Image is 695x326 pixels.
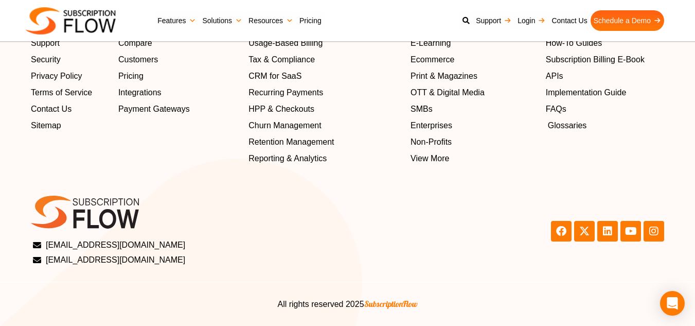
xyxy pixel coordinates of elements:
[43,254,185,266] span: [EMAIL_ADDRESS][DOMAIN_NAME]
[546,37,602,49] span: How-To Guides
[546,70,563,82] span: APIs
[118,70,144,82] span: Pricing
[411,70,536,82] a: Print & Magazines
[118,37,152,49] span: Compare
[411,54,536,66] a: Ecommerce
[248,152,327,165] span: Reporting & Analytics
[31,87,108,99] a: Terms of Service
[248,136,400,148] a: Retention Management
[248,37,400,49] a: Usage-Based Billing
[411,119,452,132] span: Enterprises
[591,10,664,31] a: Schedule a Demo
[118,87,238,99] a: Integrations
[31,103,72,115] span: Contact Us
[411,70,477,82] span: Print & Magazines
[31,37,60,49] span: Support
[46,298,649,311] center: All rights reserved 2025
[118,37,238,49] a: Compare
[364,299,418,309] span: SubscriptionFlow
[546,103,664,115] a: FAQs
[546,103,566,115] span: FAQs
[248,70,301,82] span: CRM for SaaS
[296,10,325,31] a: Pricing
[411,136,452,148] span: Non-Profits
[31,119,61,132] span: Sitemap
[248,87,400,99] a: Recurring Payments
[154,10,199,31] a: Features
[411,87,536,99] a: OTT & Digital Media
[546,54,645,66] span: Subscription Billing E-Book
[248,37,323,49] span: Usage-Based Billing
[411,152,449,165] span: View More
[411,103,536,115] a: SMBs
[546,37,664,49] a: How-To Guides
[118,103,190,115] span: Payment Gateways
[248,119,321,132] span: Churn Management
[411,87,485,99] span: OTT & Digital Media
[411,103,433,115] span: SMBs
[31,54,61,66] span: Security
[118,54,158,66] span: Customers
[248,103,314,115] span: HPP & Checkouts
[548,10,590,31] a: Contact Us
[473,10,514,31] a: Support
[31,54,108,66] a: Security
[43,239,185,251] span: [EMAIL_ADDRESS][DOMAIN_NAME]
[411,136,536,148] a: Non-Profits
[31,37,108,49] a: Support
[411,152,536,165] a: View More
[248,70,400,82] a: CRM for SaaS
[546,87,664,99] a: Implementation Guide
[31,119,108,132] a: Sitemap
[248,54,315,66] span: Tax & Compliance
[31,70,82,82] span: Privacy Policy
[248,136,334,148] span: Retention Management
[31,70,108,82] a: Privacy Policy
[411,54,454,66] span: Ecommerce
[514,10,548,31] a: Login
[118,70,238,82] a: Pricing
[548,119,587,132] span: Glossaries
[26,7,116,35] img: Subscriptionflow
[33,239,345,251] a: [EMAIL_ADDRESS][DOMAIN_NAME]
[245,10,296,31] a: Resources
[546,87,627,99] span: Implementation Guide
[546,54,664,66] a: Subscription Billing E-Book
[411,119,536,132] a: Enterprises
[118,54,238,66] a: Customers
[248,103,400,115] a: HPP & Checkouts
[118,103,238,115] a: Payment Gateways
[660,291,685,316] div: Open Intercom Messenger
[546,70,664,82] a: APIs
[411,37,451,49] span: E-Learning
[248,152,400,165] a: Reporting & Analytics
[31,103,108,115] a: Contact Us
[546,119,664,132] a: Glossaries
[199,10,245,31] a: Solutions
[33,254,345,266] a: [EMAIL_ADDRESS][DOMAIN_NAME]
[248,54,400,66] a: Tax & Compliance
[31,196,139,229] img: SF-logo
[248,119,400,132] a: Churn Management
[248,87,323,99] span: Recurring Payments
[411,37,536,49] a: E-Learning
[118,87,162,99] span: Integrations
[31,87,92,99] span: Terms of Service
